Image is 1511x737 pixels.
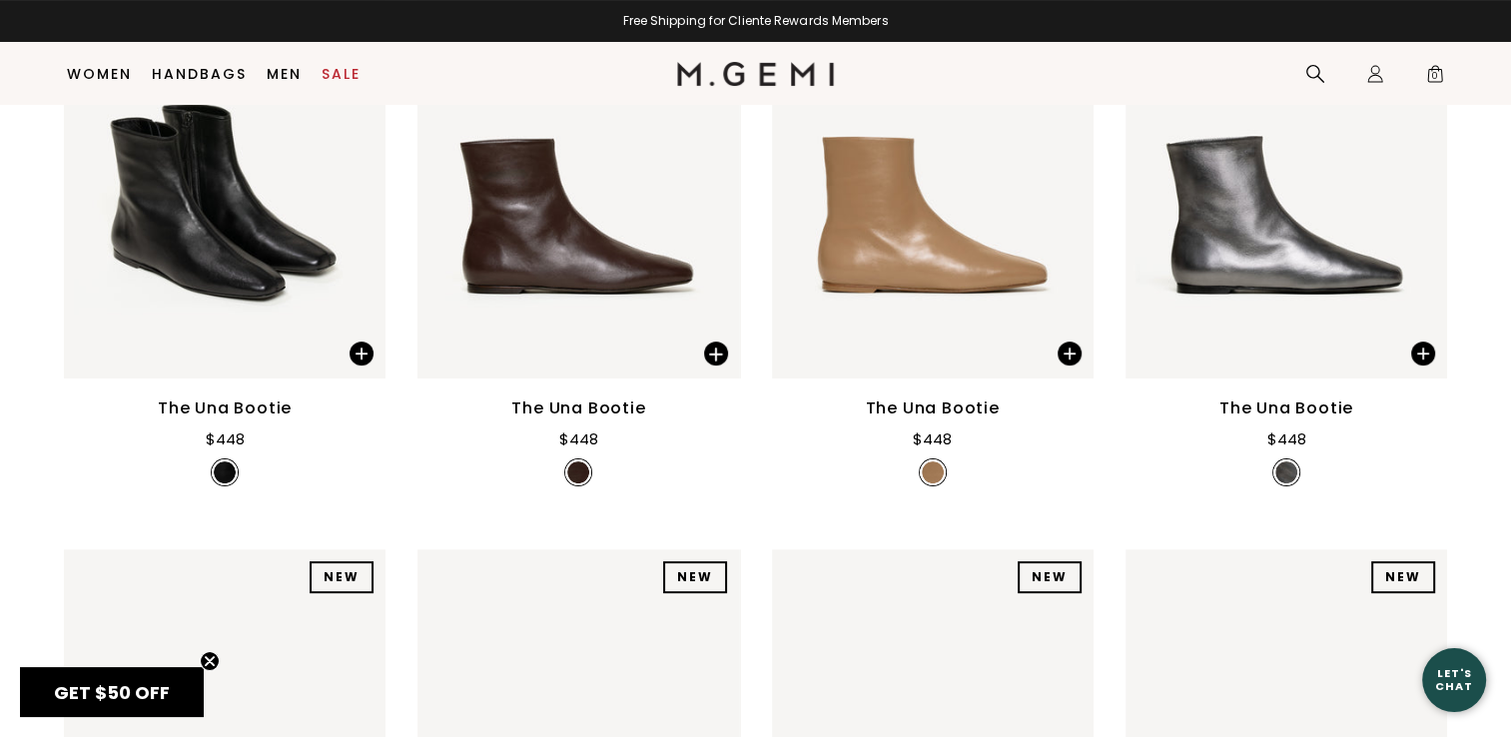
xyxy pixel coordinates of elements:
[922,461,944,483] img: v_7402721148987_SWATCH_50x.jpg
[1266,427,1305,451] div: $448
[1425,68,1445,88] span: 0
[310,561,374,593] div: NEW
[158,396,292,420] div: The Una Bootie
[663,561,727,593] div: NEW
[567,461,589,483] img: v_7402721116219_SWATCH_50x.jpg
[20,667,204,717] div: GET $50 OFFClose teaser
[1422,667,1486,692] div: Let's Chat
[322,66,361,82] a: Sale
[67,66,132,82] a: Women
[267,66,302,82] a: Men
[677,62,834,86] img: M.Gemi
[1275,461,1297,483] img: v_7402721181755_SWATCH_50x.jpg
[511,396,645,420] div: The Una Bootie
[1371,561,1435,593] div: NEW
[54,680,170,705] span: GET $50 OFF
[152,66,247,82] a: Handbags
[200,651,220,671] button: Close teaser
[1018,561,1082,593] div: NEW
[913,427,952,451] div: $448
[1219,396,1353,420] div: The Una Bootie
[214,461,236,483] img: v_7402721083451_SWATCH_50x.jpg
[559,427,598,451] div: $448
[206,427,245,451] div: $448
[866,396,1000,420] div: The Una Bootie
